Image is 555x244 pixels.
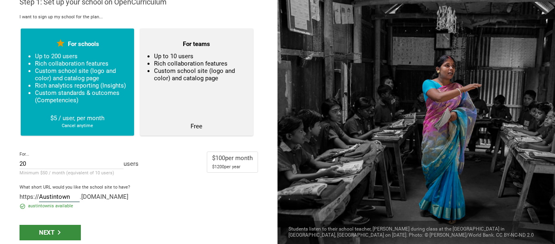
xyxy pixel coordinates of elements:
[154,67,246,82] li: Custom school site (logo and color) and catalog page
[20,225,81,240] div: Next
[35,67,127,82] li: Custom school site (logo and color) and catalog page
[21,29,134,136] button: For schoolsUp to 200 usersRich collaboration featuresCustom school site (logo and color) and cata...
[35,82,127,89] li: Rich analytics reporting (Insights)
[20,160,124,169] input: number of users (teachers + admins)
[20,160,139,168] div: users
[35,89,127,104] li: Custom standards & outcomes (Competencies)
[154,53,246,60] li: Up to 10 users
[212,163,253,171] div: $ 1200 per year
[147,123,246,130] div: Free
[28,35,127,53] div: For schools
[277,221,555,244] div: Students listen to their school teacher, [PERSON_NAME] during class at the [GEOGRAPHIC_DATA] in [...
[140,29,254,136] button: For teamsUp to 10 usersRich collaboration featuresCustom school site (logo and color) and catalog...
[20,185,258,190] div: What short URL would you like the school site to have?
[28,114,127,122] div: $5 / user, per month
[212,153,253,163] div: $ 100 per month
[35,53,127,60] li: Up to 200 users
[20,168,139,177] div: Minimum $50 / month (equivalent of 10 users)
[20,193,258,202] div: https:// .[DOMAIN_NAME]
[20,14,258,20] div: I want to sign up my school for the plan...
[39,193,80,202] input: myschool
[35,60,127,67] li: Rich collaboration features
[154,60,246,67] li: Rich collaboration features
[20,152,139,157] div: For...
[28,122,127,130] div: Cancel anytime
[147,35,246,53] div: For teams
[20,202,258,210] div: austintown is available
